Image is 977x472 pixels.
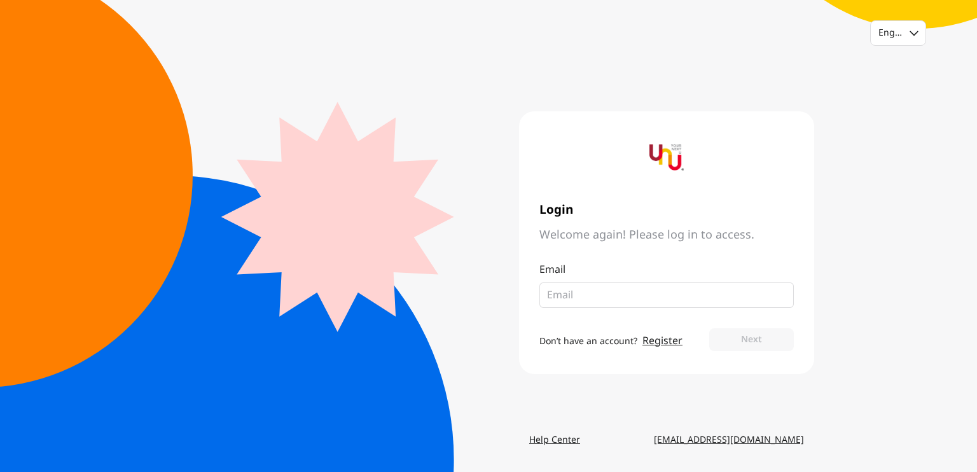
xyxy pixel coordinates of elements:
[539,203,794,218] span: Login
[519,429,590,452] a: Help Center
[709,328,794,351] button: Next
[878,27,902,39] div: English
[539,262,794,277] p: Email
[547,288,776,303] input: Email
[649,141,684,175] img: yournextu-logo-vertical-compact-v2.png
[644,429,814,452] a: [EMAIL_ADDRESS][DOMAIN_NAME]
[539,335,637,348] span: Don’t have an account?
[642,333,683,349] a: Register
[539,228,794,243] span: Welcome again! Please log in to access.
